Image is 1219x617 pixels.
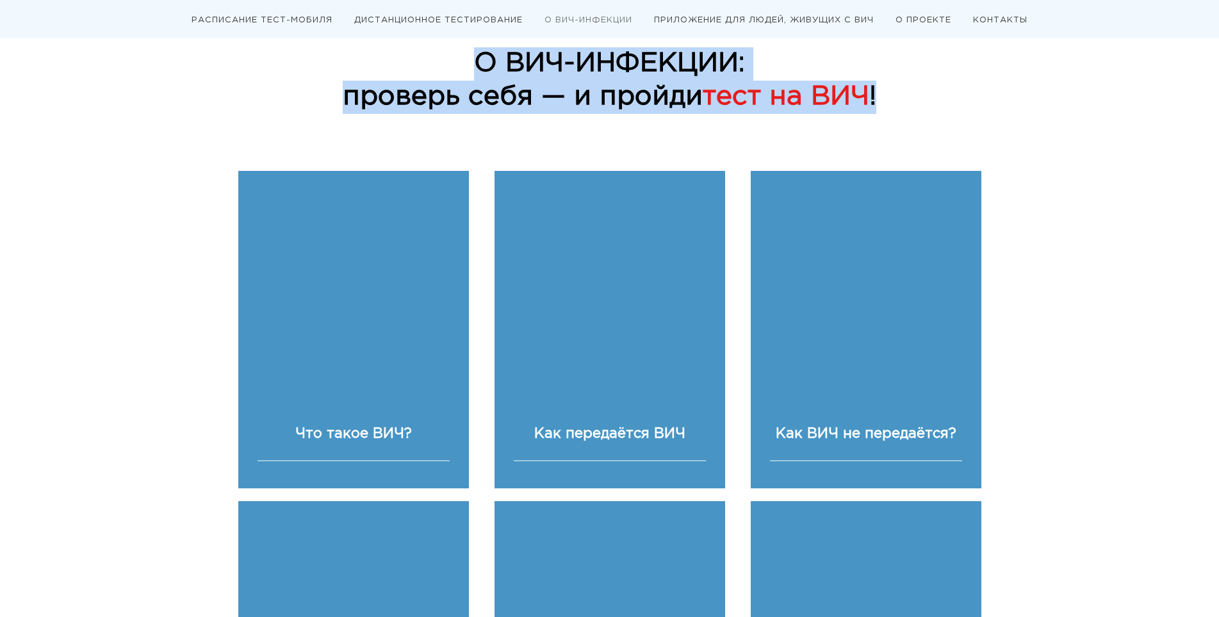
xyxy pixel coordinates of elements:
a: тест на ВИЧ [703,84,869,109]
a: О ВИЧ-ИНФЕКЦИИ [544,17,632,24]
strong: проверь себя — и пройди [343,84,703,109]
a: ПРИЛОЖЕНИЕ ДЛЯ ЛЮДЕЙ, ЖИВУЩИХ С ВИЧ [654,17,874,24]
strong: О ВИЧ-ИНФЕКЦИИ: [474,51,745,76]
strong: ! [869,84,876,109]
a: КОНТАКТЫ [973,17,1027,24]
a: РАСПИСАНИЕ ТЕСТ-МОБИЛЯ [192,17,332,24]
strong: Как передаётся ВИЧ [534,428,685,441]
strong: Как ВИЧ не передаётся? [776,428,956,441]
strong: Что такое ВИЧ? [295,428,412,441]
a: О ПРОЕКТЕ [896,17,951,24]
a: ДИСТАНЦИОННОЕ ТЕСТИРОВАНИЕ [354,17,523,24]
